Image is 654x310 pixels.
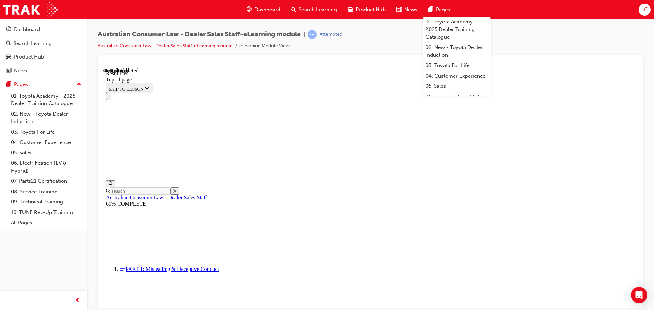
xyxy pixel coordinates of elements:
a: guage-iconDashboard [241,3,286,17]
a: car-iconProduct Hub [342,3,391,17]
span: car-icon [348,5,353,14]
a: Australian Consumer Law - Dealer Sales Staff-eLearning module [98,43,233,49]
span: Pages [436,6,450,14]
a: 06. Electrification (EV & Hybrid) [8,158,84,176]
span: prev-icon [75,296,80,305]
span: News [404,6,417,14]
span: news-icon [6,68,11,74]
div: Open Intercom Messenger [631,287,647,303]
a: 06. Electrification (EV & Hybrid) [423,92,491,110]
div: Pages [14,81,28,88]
div: Resources [3,3,532,9]
img: Trak [3,2,58,17]
span: Product Hub [356,6,386,14]
a: Dashboard [3,23,84,36]
li: eLearning Module View [239,42,290,50]
a: 04. Customer Experience [423,71,491,81]
button: Open search menu [3,113,12,120]
a: 02. New - Toyota Dealer Induction [8,109,84,127]
a: search-iconSearch Learning [286,3,342,17]
button: Pages [3,78,84,91]
span: Dashboard [254,6,280,14]
span: pages-icon [428,5,433,14]
span: news-icon [396,5,402,14]
a: Product Hub [3,51,84,63]
div: Product Hub [14,53,44,61]
a: 04. Customer Experience [8,137,84,148]
div: Search Learning [14,39,52,47]
button: LC [639,4,651,16]
a: Australian Consumer Law - Dealer Sales Staff [3,127,104,133]
span: car-icon [6,54,11,60]
button: Close navigation menu [3,25,8,32]
span: pages-icon [6,82,11,88]
span: SKIP TO LESSON [5,19,47,24]
button: SKIP TO LESSON [3,15,50,25]
div: Top of page [3,9,532,15]
a: pages-iconPages [423,3,455,17]
a: 03. Toyota For Life [8,127,84,137]
a: 01. Toyota Academy - 2025 Dealer Training Catalogue [423,17,491,43]
span: Australian Consumer Law - Dealer Sales Staff-eLearning module [98,31,301,38]
input: Search [7,120,67,127]
span: search-icon [6,40,11,47]
a: 03. Toyota For Life [423,60,491,71]
a: News [3,65,84,77]
span: guage-icon [6,27,11,33]
div: Attempted [320,31,342,38]
span: guage-icon [247,5,252,14]
span: search-icon [291,5,296,14]
a: 05. Sales [423,81,491,92]
span: | [303,31,305,38]
a: 08. Service Training [8,186,84,197]
span: Search Learning [299,6,337,14]
a: All Pages [8,217,84,228]
a: 05. Sales [8,148,84,158]
div: Dashboard [14,26,40,33]
span: up-icon [77,80,81,89]
div: 60% COMPLETE [3,133,532,139]
a: 01. Toyota Academy - 2025 Dealer Training Catalogue [8,91,84,109]
span: learningRecordVerb_ATTEMPT-icon [308,30,317,39]
a: 07. Parts21 Certification [8,176,84,186]
a: 09. Technical Training [8,197,84,207]
span: LC [641,6,648,14]
button: Close search menu [67,120,76,127]
a: Search Learning [3,37,84,50]
a: news-iconNews [391,3,423,17]
a: 02. New - Toyota Dealer Induction [423,42,491,60]
div: News [14,67,27,75]
a: 10. TUNE Rev-Up Training [8,207,84,218]
button: DashboardSearch LearningProduct HubNews [3,22,84,78]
